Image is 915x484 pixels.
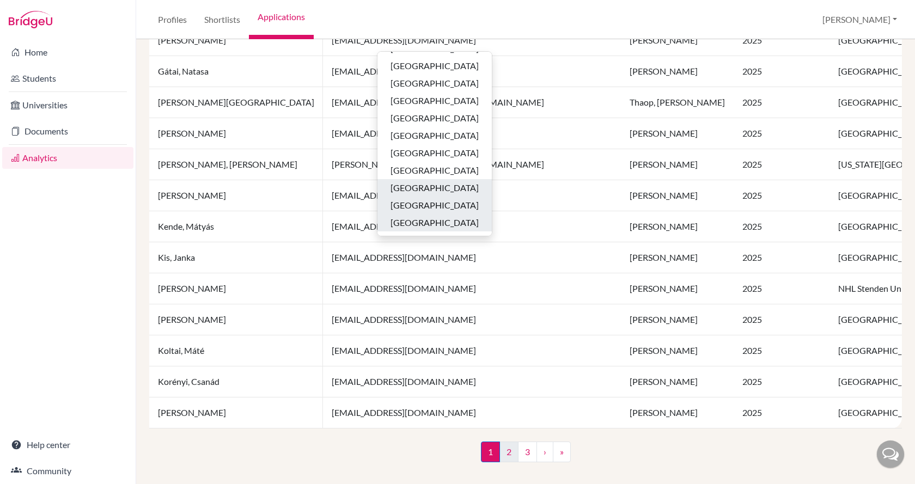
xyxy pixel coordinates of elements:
[149,149,323,180] td: [PERSON_NAME], [PERSON_NAME]
[2,460,133,482] a: Community
[323,25,621,56] td: [EMAIL_ADDRESS][DOMAIN_NAME]
[499,442,518,462] a: 2
[536,442,553,462] a: ›
[323,87,621,118] td: [EMAIL_ADDRESS][PERSON_NAME][DOMAIN_NAME]
[377,179,492,197] button: [GEOGRAPHIC_DATA]
[621,304,734,335] td: [PERSON_NAME]
[323,118,621,149] td: [EMAIL_ADDRESS][DOMAIN_NAME]
[377,51,492,236] div: Country
[377,197,492,214] button: [GEOGRAPHIC_DATA]
[149,87,323,118] td: [PERSON_NAME][GEOGRAPHIC_DATA]
[149,56,323,87] td: Gátai, Natasa
[377,75,492,92] button: [GEOGRAPHIC_DATA]
[621,56,734,87] td: [PERSON_NAME]
[377,214,492,231] button: [GEOGRAPHIC_DATA]
[391,216,479,229] span: [GEOGRAPHIC_DATA]
[149,335,323,366] td: Koltai, Máté
[734,242,829,273] td: 2025
[149,25,323,56] td: [PERSON_NAME]
[734,304,829,335] td: 2025
[391,146,479,160] span: [GEOGRAPHIC_DATA]
[323,180,621,211] td: [EMAIL_ADDRESS][DOMAIN_NAME]
[323,397,621,428] td: [EMAIL_ADDRESS][DOMAIN_NAME]
[518,442,537,462] a: 3
[323,335,621,366] td: [EMAIL_ADDRESS][DOMAIN_NAME]
[377,162,492,179] button: [GEOGRAPHIC_DATA]
[734,273,829,304] td: 2025
[377,144,492,162] button: [GEOGRAPHIC_DATA]
[818,9,902,30] button: [PERSON_NAME]
[25,8,47,17] span: Help
[621,397,734,428] td: [PERSON_NAME]
[2,434,133,456] a: Help center
[621,149,734,180] td: [PERSON_NAME]
[149,273,323,304] td: [PERSON_NAME]
[149,211,323,242] td: Kende, Mátyás
[323,149,621,180] td: [PERSON_NAME][EMAIL_ADDRESS][DOMAIN_NAME]
[391,129,479,142] span: [GEOGRAPHIC_DATA]
[621,25,734,56] td: [PERSON_NAME]
[377,109,492,127] button: [GEOGRAPHIC_DATA]
[391,181,479,194] span: [GEOGRAPHIC_DATA]
[481,442,571,471] nav: ...
[621,242,734,273] td: [PERSON_NAME]
[621,180,734,211] td: [PERSON_NAME]
[391,94,479,107] span: [GEOGRAPHIC_DATA]
[323,211,621,242] td: [EMAIL_ADDRESS][DOMAIN_NAME]
[481,442,500,462] span: 1
[391,59,479,72] span: [GEOGRAPHIC_DATA]
[377,127,492,144] button: [GEOGRAPHIC_DATA]
[621,118,734,149] td: [PERSON_NAME]
[149,397,323,428] td: [PERSON_NAME]
[734,149,829,180] td: 2025
[621,211,734,242] td: [PERSON_NAME]
[553,442,571,462] a: »
[377,57,492,75] button: [GEOGRAPHIC_DATA]
[149,366,323,397] td: Korényi, Csanád
[391,77,479,90] span: [GEOGRAPHIC_DATA]
[621,366,734,397] td: [PERSON_NAME]
[149,180,323,211] td: [PERSON_NAME]
[621,273,734,304] td: [PERSON_NAME]
[2,147,133,169] a: Analytics
[323,366,621,397] td: [EMAIL_ADDRESS][DOMAIN_NAME]
[734,87,829,118] td: 2025
[149,242,323,273] td: Kis, Janka
[734,211,829,242] td: 2025
[323,273,621,304] td: [EMAIL_ADDRESS][DOMAIN_NAME]
[2,68,133,89] a: Students
[323,242,621,273] td: [EMAIL_ADDRESS][DOMAIN_NAME]
[734,118,829,149] td: 2025
[2,41,133,63] a: Home
[2,94,133,116] a: Universities
[149,304,323,335] td: [PERSON_NAME]
[9,11,52,28] img: Bridge-U
[734,366,829,397] td: 2025
[734,397,829,428] td: 2025
[391,164,479,177] span: [GEOGRAPHIC_DATA]
[323,304,621,335] td: [EMAIL_ADDRESS][DOMAIN_NAME]
[391,199,479,212] span: [GEOGRAPHIC_DATA]
[734,25,829,56] td: 2025
[149,118,323,149] td: [PERSON_NAME]
[323,56,621,87] td: [EMAIL_ADDRESS][DOMAIN_NAME]
[2,120,133,142] a: Documents
[734,335,829,366] td: 2025
[621,335,734,366] td: [PERSON_NAME]
[377,92,492,109] button: [GEOGRAPHIC_DATA]
[734,56,829,87] td: 2025
[391,112,479,125] span: [GEOGRAPHIC_DATA]
[734,180,829,211] td: 2025
[621,87,734,118] td: Thaop, [PERSON_NAME]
